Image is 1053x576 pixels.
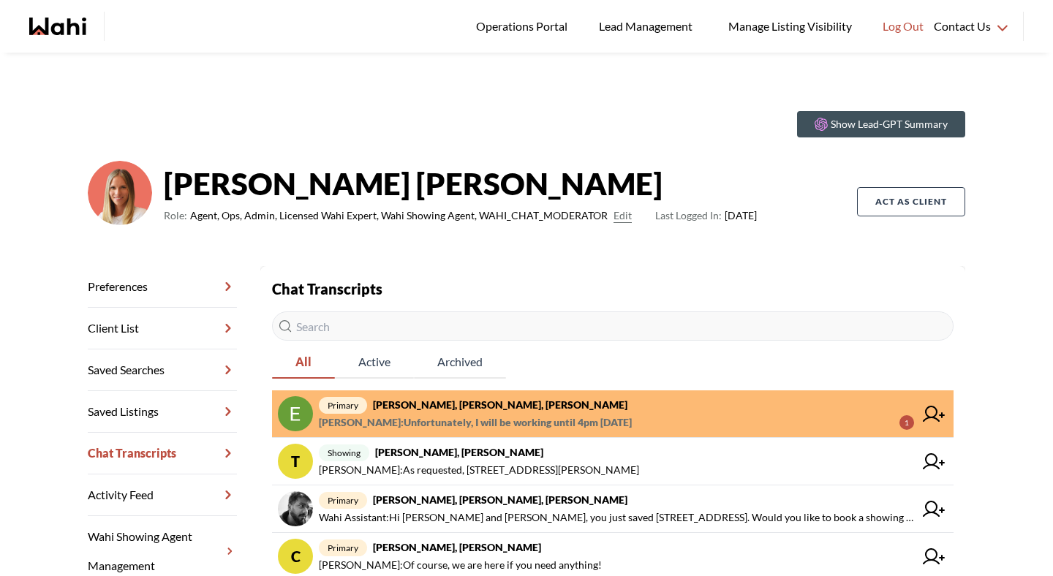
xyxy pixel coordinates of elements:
[88,161,152,225] img: 0f07b375cde2b3f9.png
[272,346,335,377] span: All
[272,346,335,379] button: All
[88,391,237,433] a: Saved Listings
[899,415,914,430] div: 1
[373,398,627,411] strong: [PERSON_NAME], [PERSON_NAME], [PERSON_NAME]
[319,539,367,556] span: primary
[655,209,722,221] span: Last Logged In:
[319,509,914,526] span: Wahi Assistant : Hi [PERSON_NAME] and [PERSON_NAME], you just saved [STREET_ADDRESS]. Would you l...
[614,207,632,224] button: Edit
[278,444,313,479] div: T
[319,556,602,574] span: [PERSON_NAME] : Of course, we are here if you need anything!
[190,207,608,224] span: Agent, Ops, Admin, Licensed Wahi Expert, Wahi Showing Agent, WAHI_CHAT_MODERATOR
[272,280,382,298] strong: Chat Transcripts
[414,346,506,377] span: Archived
[88,433,237,474] a: Chat Transcripts
[335,346,414,377] span: Active
[319,444,369,461] span: showing
[373,541,541,553] strong: [PERSON_NAME], [PERSON_NAME]
[335,346,414,379] button: Active
[414,346,506,379] button: Archived
[831,117,948,132] p: Show Lead-GPT Summary
[278,396,313,431] img: chat avatar
[278,491,313,526] img: chat avatar
[599,17,698,36] span: Lead Management
[797,111,965,137] button: Show Lead-GPT Summary
[88,474,237,516] a: Activity Feed
[88,349,237,391] a: Saved Searches
[724,17,856,36] span: Manage Listing Visibility
[29,18,86,35] a: Wahi homepage
[88,308,237,349] a: Client List
[164,207,187,224] span: Role:
[272,390,954,438] a: primary[PERSON_NAME], [PERSON_NAME], [PERSON_NAME][PERSON_NAME]:Unfortunately, I will be working ...
[164,162,757,205] strong: [PERSON_NAME] [PERSON_NAME]
[857,187,965,216] button: Act as Client
[272,311,954,341] input: Search
[319,492,367,509] span: primary
[319,397,367,414] span: primary
[883,17,924,36] span: Log Out
[319,414,632,431] span: [PERSON_NAME] : Unfortunately, I will be working until 4pm [DATE]
[375,446,543,458] strong: [PERSON_NAME], [PERSON_NAME]
[655,207,757,224] span: [DATE]
[373,493,627,506] strong: [PERSON_NAME], [PERSON_NAME], [PERSON_NAME]
[272,485,954,533] a: primary[PERSON_NAME], [PERSON_NAME], [PERSON_NAME]Wahi Assistant:Hi [PERSON_NAME] and [PERSON_NAM...
[319,461,639,479] span: [PERSON_NAME] : As requested, [STREET_ADDRESS][PERSON_NAME]
[272,438,954,485] a: Tshowing[PERSON_NAME], [PERSON_NAME][PERSON_NAME]:As requested, [STREET_ADDRESS][PERSON_NAME]
[278,539,313,574] div: C
[476,17,573,36] span: Operations Portal
[88,266,237,308] a: Preferences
